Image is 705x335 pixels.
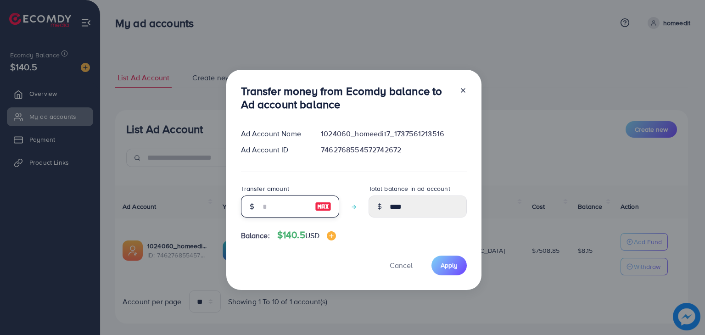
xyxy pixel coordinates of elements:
span: USD [305,230,319,240]
button: Cancel [378,256,424,275]
span: Balance: [241,230,270,241]
label: Transfer amount [241,184,289,193]
span: Cancel [390,260,413,270]
div: 1024060_homeedit7_1737561213516 [313,128,474,139]
img: image [315,201,331,212]
span: Apply [441,261,458,270]
h3: Transfer money from Ecomdy balance to Ad account balance [241,84,452,111]
div: 7462768554572742672 [313,145,474,155]
button: Apply [431,256,467,275]
label: Total balance in ad account [369,184,450,193]
img: image [327,231,336,240]
div: Ad Account ID [234,145,314,155]
div: Ad Account Name [234,128,314,139]
h4: $140.5 [277,229,336,241]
